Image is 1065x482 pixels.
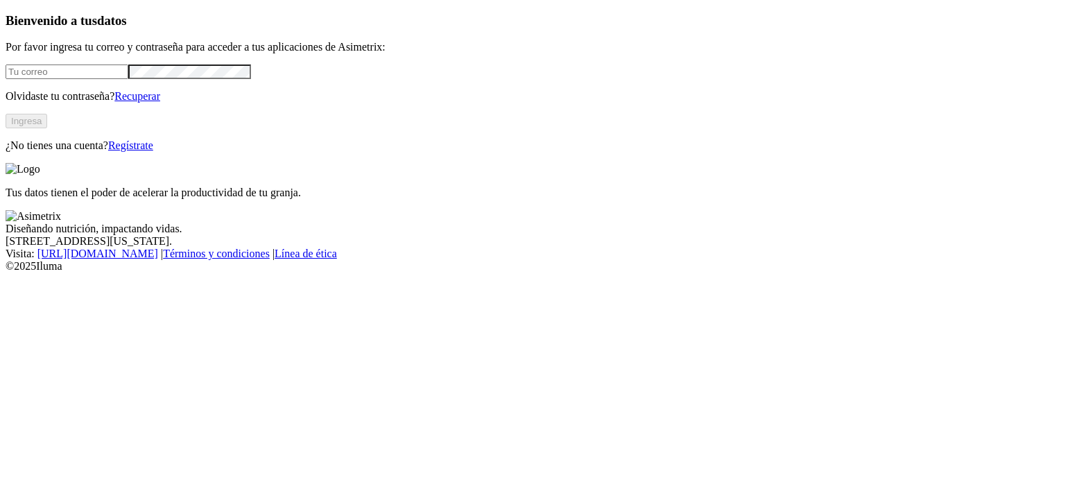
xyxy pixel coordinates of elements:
[6,114,47,128] button: Ingresa
[6,235,1059,248] div: [STREET_ADDRESS][US_STATE].
[114,90,160,102] a: Recuperar
[97,13,127,28] span: datos
[6,210,61,223] img: Asimetrix
[6,163,40,175] img: Logo
[6,139,1059,152] p: ¿No tienes una cuenta?
[6,13,1059,28] h3: Bienvenido a tus
[108,139,153,151] a: Regístrate
[37,248,158,259] a: [URL][DOMAIN_NAME]
[6,187,1059,199] p: Tus datos tienen el poder de acelerar la productividad de tu granja.
[6,90,1059,103] p: Olvidaste tu contraseña?
[6,260,1059,273] div: © 2025 Iluma
[6,223,1059,235] div: Diseñando nutrición, impactando vidas.
[6,248,1059,260] div: Visita : | |
[6,41,1059,53] p: Por favor ingresa tu correo y contraseña para acceder a tus aplicaciones de Asimetrix:
[275,248,337,259] a: Línea de ética
[6,64,128,79] input: Tu correo
[163,248,270,259] a: Términos y condiciones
